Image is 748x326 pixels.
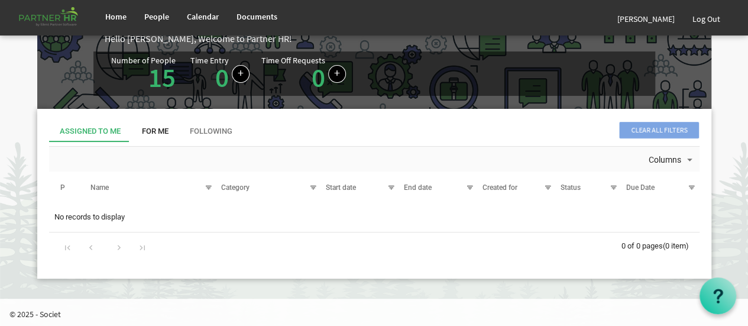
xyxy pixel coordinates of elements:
span: People [144,11,169,22]
span: End date [404,183,432,192]
span: 0 of 0 pages [621,241,663,250]
span: Columns [647,153,682,167]
span: Name [90,183,109,192]
div: Number of People [111,56,176,64]
div: Go to first page [60,238,76,255]
div: Total number of active people in Partner HR [111,56,190,91]
div: Time Entry [190,56,229,64]
div: Number of time entries [190,56,261,91]
div: For Me [142,126,169,137]
span: Documents [237,11,277,22]
span: Clear all filters [619,122,699,138]
a: 0 [312,61,325,94]
span: Due Date [626,183,654,192]
div: Assigned To Me [60,126,121,137]
div: Time Off Requests [261,56,325,64]
a: Log hours [232,65,250,83]
a: [PERSON_NAME] [608,2,684,35]
span: Home [105,11,127,22]
div: Number of pending time-off requests [261,56,358,91]
span: Start date [326,183,356,192]
a: Create a new time off request [328,65,346,83]
div: Go to previous page [83,238,99,255]
span: Created for [483,183,517,192]
span: Calendar [187,11,219,22]
div: Columns [647,147,698,172]
div: Go to last page [134,238,150,255]
td: No records to display [49,206,700,228]
div: Hello [PERSON_NAME], Welcome to Partner HR! [105,32,711,46]
p: © 2025 - Societ [9,308,748,320]
a: Log Out [684,2,729,35]
span: Category [221,183,250,192]
div: Following [190,126,232,137]
span: (0 item) [663,241,689,250]
div: tab-header [49,121,700,142]
div: 0 of 0 pages (0 item) [621,233,700,257]
div: Go to next page [111,238,127,255]
span: P [60,183,65,192]
a: 15 [148,61,176,94]
span: Status [561,183,581,192]
button: Columns [647,153,698,168]
a: 0 [215,61,229,94]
